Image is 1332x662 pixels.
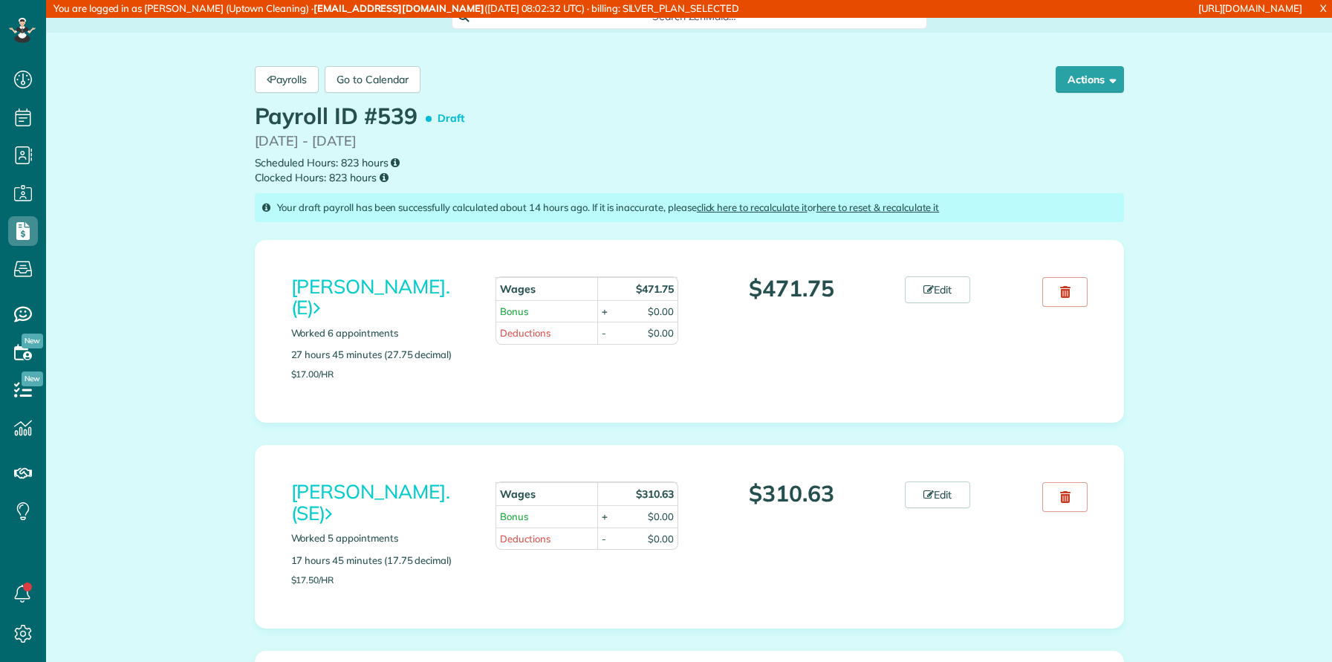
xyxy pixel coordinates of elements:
[429,106,470,132] span: Draft
[496,505,597,528] td: Bonus
[255,104,471,132] h1: Payroll ID #539
[291,274,450,320] a: [PERSON_NAME]. (E)
[1198,2,1302,14] a: [URL][DOMAIN_NAME]
[325,66,420,93] a: Go to Calendar
[648,305,674,319] div: $0.00
[816,201,940,213] a: here to reset & recalculate it
[22,371,43,386] span: New
[602,510,608,524] div: +
[648,510,674,524] div: $0.00
[291,531,474,545] p: Worked 5 appointments
[255,66,319,93] a: Payrolls
[905,276,970,303] a: Edit
[496,322,597,344] td: Deductions
[22,334,43,348] span: New
[313,2,484,14] strong: [EMAIL_ADDRESS][DOMAIN_NAME]
[636,282,674,296] strong: $471.75
[496,528,597,550] td: Deductions
[602,532,606,546] div: -
[602,326,606,340] div: -
[697,201,808,213] a: click here to recalculate it
[291,554,474,568] p: 17 hours 45 minutes (17.75 decimal)
[496,300,597,322] td: Bonus
[905,481,970,508] a: Edit
[291,479,450,525] a: [PERSON_NAME]. (SE)
[602,305,608,319] div: +
[500,487,536,501] strong: Wages
[255,155,1124,186] small: Scheduled Hours: 823 hours Clocked Hours: 823 hours
[255,132,1124,152] p: [DATE] - [DATE]
[648,532,674,546] div: $0.00
[648,326,674,340] div: $0.00
[291,575,474,585] p: $17.50/hr
[500,282,536,296] strong: Wages
[291,369,474,379] p: $17.00/hr
[701,481,883,506] p: $310.63
[291,348,474,362] p: 27 hours 45 minutes (27.75 decimal)
[255,193,1124,222] div: Your draft payroll has been successfully calculated about 14 hours ago. If it is inaccurate, plea...
[636,487,674,501] strong: $310.63
[701,276,883,301] p: $471.75
[291,326,474,340] p: Worked 6 appointments
[1056,66,1124,93] button: Actions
